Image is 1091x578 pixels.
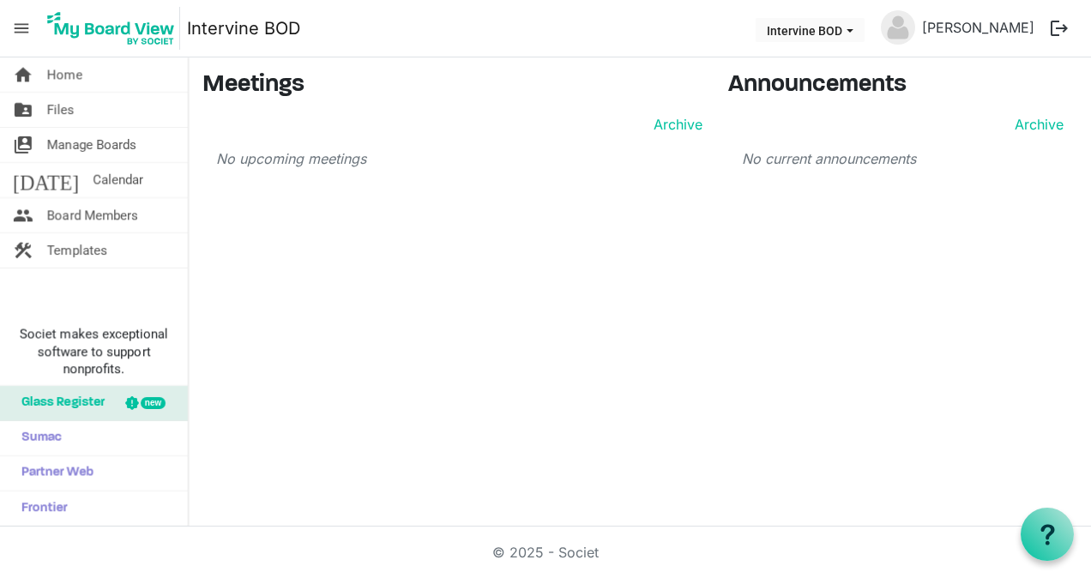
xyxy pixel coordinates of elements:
span: Files [47,93,75,127]
span: switch_account [13,128,33,162]
span: folder_shared [13,93,33,127]
a: Archive [1008,114,1064,135]
a: [PERSON_NAME] [915,10,1041,45]
a: My Board View Logo [42,7,187,50]
img: no-profile-picture.svg [881,10,915,45]
a: Intervine BOD [187,11,300,45]
span: [DATE] [13,163,79,197]
div: new [141,397,166,409]
a: © 2025 - Societ [492,544,599,561]
button: logout [1041,10,1077,46]
p: No current announcements [742,148,1064,169]
span: home [13,57,33,92]
button: Intervine BOD dropdownbutton [756,18,865,42]
span: menu [5,12,38,45]
p: No upcoming meetings [216,148,702,169]
span: Templates [47,233,107,268]
h3: Meetings [202,71,702,100]
a: Archive [647,114,702,135]
span: Calendar [93,163,143,197]
span: Manage Boards [47,128,136,162]
img: My Board View Logo [42,7,180,50]
span: Board Members [47,198,138,232]
span: Home [47,57,82,92]
span: Partner Web [13,456,93,491]
span: construction [13,233,33,268]
h3: Announcements [728,71,1078,100]
span: Glass Register [13,386,105,420]
span: Frontier [13,491,68,526]
span: Societ makes exceptional software to support nonprofits. [8,326,180,377]
span: people [13,198,33,232]
span: Sumac [13,421,62,455]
